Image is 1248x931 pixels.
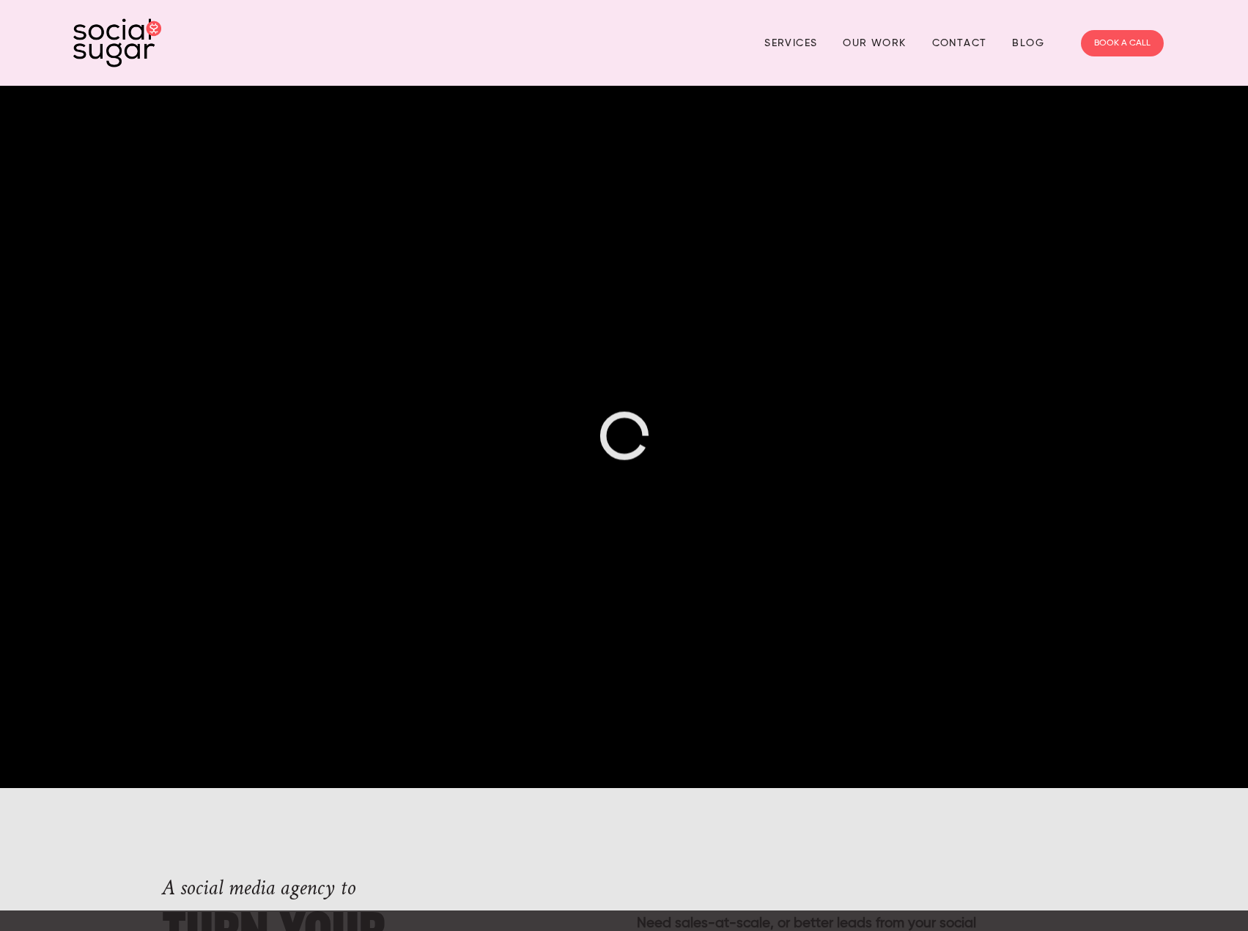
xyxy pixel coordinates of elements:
span: A social media agency to [162,874,355,902]
a: Our Work [843,32,906,54]
a: BOOK A CALL [1081,30,1164,56]
a: Contact [932,32,987,54]
a: Services [764,32,817,54]
a: Blog [1012,32,1044,54]
img: SocialSugar [73,18,161,67]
